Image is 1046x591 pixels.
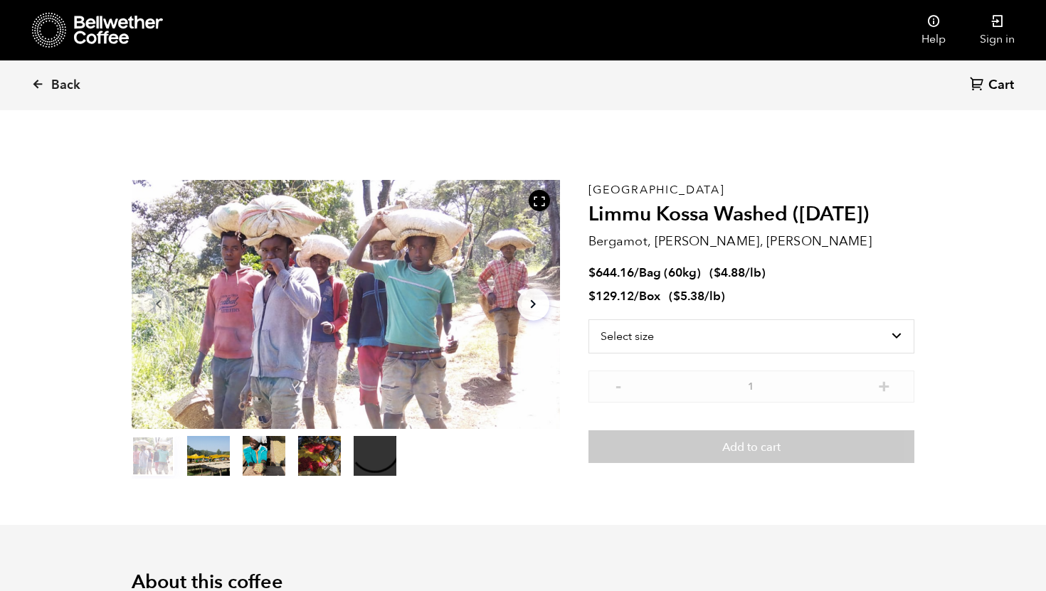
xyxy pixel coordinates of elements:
bdi: 129.12 [588,288,634,304]
span: /lb [704,288,721,304]
span: Bag (60kg) [639,265,701,281]
span: /lb [745,265,761,281]
video: Your browser does not support the video tag. [354,436,396,476]
span: / [634,288,639,304]
span: ( ) [709,265,766,281]
span: Back [51,77,80,94]
bdi: 644.16 [588,265,634,281]
button: + [875,378,893,392]
span: $ [714,265,721,281]
span: Cart [988,77,1014,94]
span: $ [588,288,596,304]
span: Box [639,288,660,304]
button: Add to cart [588,430,914,463]
button: - [610,378,628,392]
bdi: 4.88 [714,265,745,281]
a: Cart [970,76,1018,95]
p: Bergamot, [PERSON_NAME], [PERSON_NAME] [588,232,914,251]
span: $ [673,288,680,304]
span: ( ) [669,288,725,304]
bdi: 5.38 [673,288,704,304]
span: $ [588,265,596,281]
span: / [634,265,639,281]
h2: Limmu Kossa Washed ([DATE]) [588,203,914,227]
